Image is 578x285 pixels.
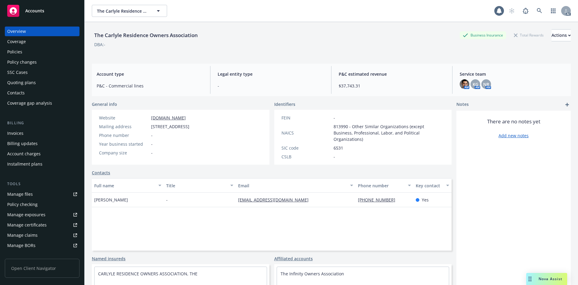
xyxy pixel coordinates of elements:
div: Billing updates [7,139,38,148]
span: - [151,132,153,138]
div: Title [166,182,227,189]
span: P&C - Commercial lines [97,83,203,89]
a: Manage certificates [5,220,79,230]
span: Notes [456,101,469,108]
div: Drag to move [526,273,534,285]
a: Account charges [5,149,79,159]
button: Nova Assist [526,273,567,285]
div: Manage claims [7,230,38,240]
div: Coverage [7,37,26,46]
div: Manage exposures [7,210,45,220]
div: Mailing address [99,123,149,130]
div: Email [238,182,346,189]
div: Year business started [99,141,149,147]
div: Quoting plans [7,78,36,87]
a: Switch app [547,5,559,17]
span: The Carlyle Residence Owners Association [97,8,149,14]
div: Billing [5,120,79,126]
button: Actions [552,29,571,41]
span: Legal entity type [218,71,324,77]
span: Yes [422,197,429,203]
div: Installment plans [7,159,42,169]
div: SIC code [281,145,331,151]
div: Coverage gap analysis [7,98,52,108]
span: [PERSON_NAME] [94,197,128,203]
span: General info [92,101,117,107]
button: The Carlyle Residence Owners Association [92,5,167,17]
div: DBA: - [94,41,105,48]
span: [STREET_ADDRESS] [151,123,189,130]
button: Full name [92,178,164,193]
div: Phone number [99,132,149,138]
div: Actions [552,30,571,41]
img: photo [460,79,469,89]
a: [PHONE_NUMBER] [358,197,400,203]
span: There are no notes yet [487,118,540,125]
div: Manage files [7,189,33,199]
div: Account charges [7,149,41,159]
span: Account type [97,71,203,77]
span: Service team [460,71,566,77]
a: CARLYLE RESIDENCE OWNERS ASSOCIATION, THE [98,271,197,277]
a: [DOMAIN_NAME] [151,115,186,121]
div: Tools [5,181,79,187]
span: - [151,141,153,147]
span: Nova Assist [539,276,562,281]
span: Identifiers [274,101,295,107]
a: Policy changes [5,57,79,67]
a: Add new notes [499,132,529,139]
span: - [334,115,335,121]
div: Website [99,115,149,121]
a: Invoices [5,128,79,138]
div: Policy checking [7,200,38,209]
a: add [564,101,571,108]
div: Business Insurance [460,31,506,39]
span: 813990 - Other Similar Organizations (except Business, Professional, Labor, and Political Organiz... [334,123,445,142]
a: SSC Cases [5,68,79,77]
a: Manage exposures [5,210,79,220]
button: Title [164,178,236,193]
button: Key contact [413,178,452,193]
a: Installment plans [5,159,79,169]
a: Summary of insurance [5,251,79,261]
div: Overview [7,27,26,36]
span: - [151,150,153,156]
a: Coverage gap analysis [5,98,79,108]
div: FEIN [281,115,331,121]
div: Full name [94,182,155,189]
div: Manage BORs [7,241,36,250]
a: Policy checking [5,200,79,209]
div: Manage certificates [7,220,47,230]
div: SSC Cases [7,68,28,77]
a: Manage files [5,189,79,199]
a: Policies [5,47,79,57]
div: Company size [99,150,149,156]
span: Accounts [25,8,44,13]
div: The Carlyle Residence Owners Association [92,31,200,39]
span: $37,743.31 [339,83,445,89]
a: Manage claims [5,230,79,240]
div: CSLB [281,154,331,160]
a: [EMAIL_ADDRESS][DOMAIN_NAME] [238,197,313,203]
a: Affiliated accounts [274,255,313,262]
span: - [334,154,335,160]
a: Quoting plans [5,78,79,87]
span: KG [473,81,478,87]
div: Summary of insurance [7,251,53,261]
div: Policies [7,47,22,57]
div: Phone number [358,182,404,189]
div: NAICS [281,130,331,136]
div: Contacts [7,88,25,98]
a: Search [533,5,545,17]
span: - [166,197,168,203]
a: Named insureds [92,255,126,262]
span: P&C estimated revenue [339,71,445,77]
a: Overview [5,27,79,36]
button: Email [236,178,356,193]
span: Open Client Navigator [5,259,79,278]
a: The Infinity Owners Association [281,271,344,277]
a: Start snowing [506,5,518,17]
div: Key contact [416,182,443,189]
a: Manage BORs [5,241,79,250]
